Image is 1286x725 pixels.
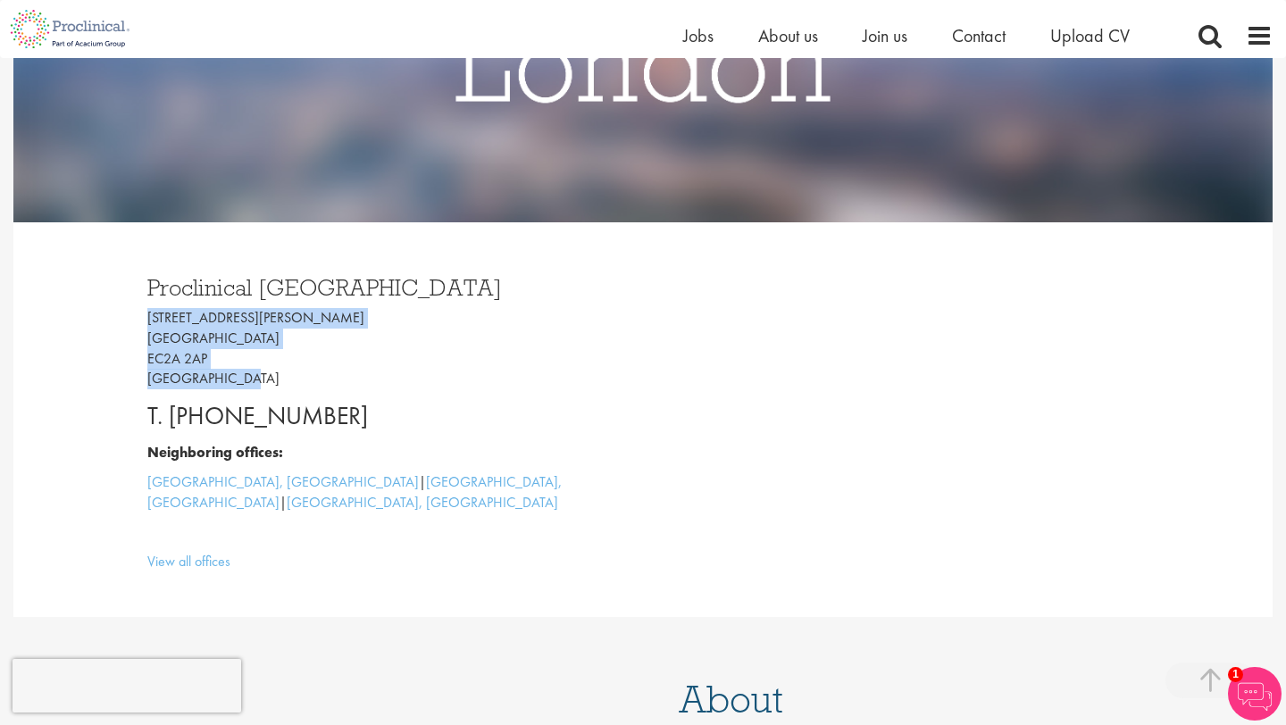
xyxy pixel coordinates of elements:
iframe: reCAPTCHA [13,659,241,712]
img: Chatbot [1228,667,1282,721]
a: [GEOGRAPHIC_DATA], [GEOGRAPHIC_DATA] [147,472,419,491]
p: | | [147,472,630,513]
b: Neighboring offices: [147,443,283,462]
a: [GEOGRAPHIC_DATA], [GEOGRAPHIC_DATA] [287,493,558,512]
h3: Proclinical [GEOGRAPHIC_DATA] [147,276,630,299]
span: 1 [1228,667,1243,682]
a: View all offices [147,552,230,571]
p: [STREET_ADDRESS][PERSON_NAME] [GEOGRAPHIC_DATA] EC2A 2AP [GEOGRAPHIC_DATA] [147,308,630,389]
a: Contact [952,24,1006,47]
a: Upload CV [1050,24,1130,47]
p: T. [PHONE_NUMBER] [147,398,630,434]
a: Jobs [683,24,714,47]
a: Join us [863,24,907,47]
a: [GEOGRAPHIC_DATA], [GEOGRAPHIC_DATA] [147,472,562,512]
a: About us [758,24,818,47]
